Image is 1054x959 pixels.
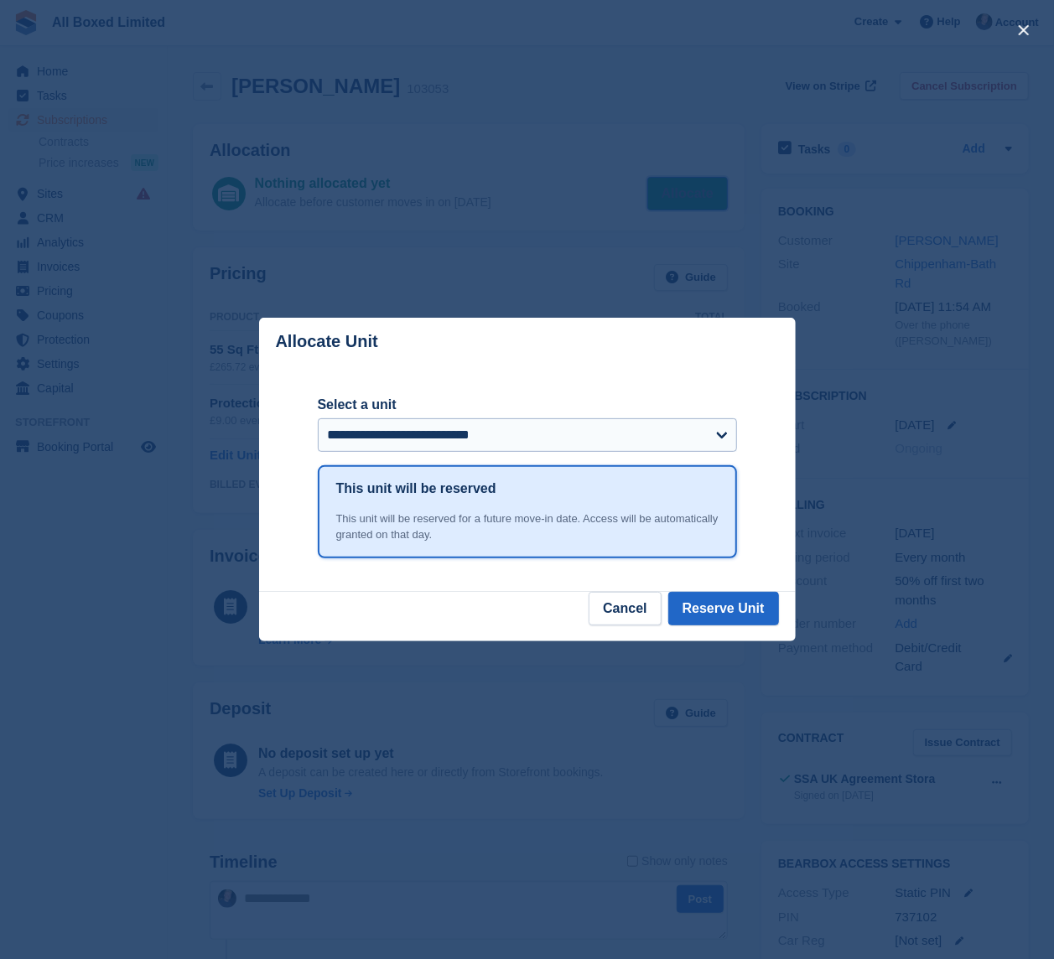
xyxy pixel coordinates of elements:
[668,592,779,625] button: Reserve Unit
[336,479,496,499] h1: This unit will be reserved
[318,395,737,415] label: Select a unit
[1010,17,1037,44] button: close
[276,332,378,351] p: Allocate Unit
[336,511,719,543] div: This unit will be reserved for a future move-in date. Access will be automatically granted on tha...
[589,592,661,625] button: Cancel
